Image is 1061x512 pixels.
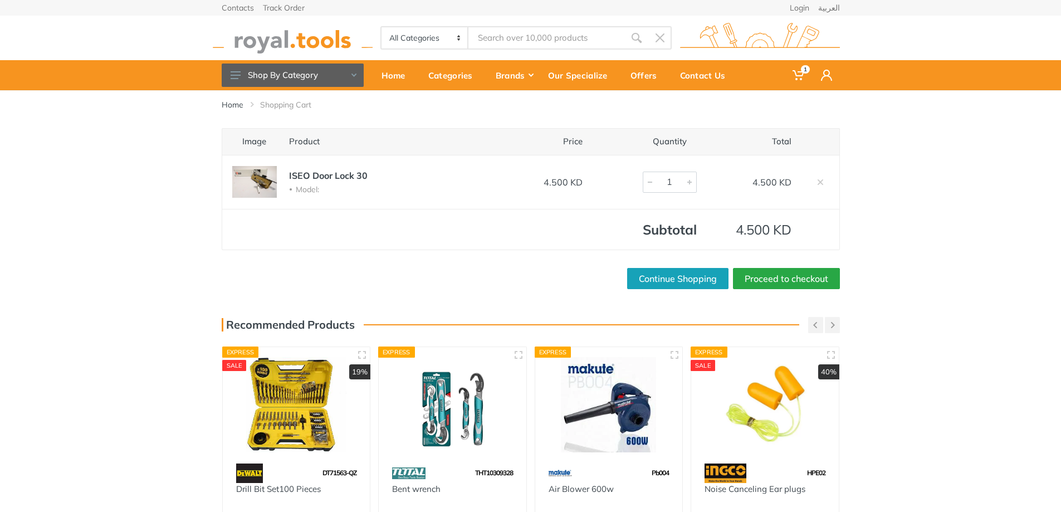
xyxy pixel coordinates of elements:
[707,128,801,155] th: Total
[392,464,426,483] img: 86.webp
[222,64,364,87] button: Shop By Category
[222,99,840,110] nav: breadcrumb
[707,209,801,250] td: 4.500 KD
[549,464,572,483] img: 59.webp
[498,128,593,155] th: Price
[801,65,810,74] span: 1
[691,347,727,358] div: Express
[545,357,673,452] img: Royal Tools - Air Blower 600w
[701,357,829,452] img: Royal Tools - Noise Canceling Ear plugs
[818,364,839,380] div: 40%
[680,23,840,53] img: royal.tools Logo
[627,268,728,289] a: Continue Shopping
[236,464,263,483] img: 45.webp
[349,364,370,380] div: 19%
[260,99,328,110] li: Shopping Cart
[263,4,305,12] a: Track Order
[289,170,368,181] a: ISEO Door Lock 30
[707,155,801,209] td: 4.500 KD
[421,64,488,87] div: Categories
[508,175,583,189] div: 4.500 KD
[222,128,279,155] th: Image
[468,26,624,50] input: Site search
[233,357,360,452] img: Royal Tools - Drill Bit Set100 Pieces
[488,64,540,87] div: Brands
[593,128,707,155] th: Quantity
[475,469,513,477] span: THT10309328
[374,64,421,87] div: Home
[540,64,623,87] div: Our Specialize
[222,318,355,331] h3: Recommended Products
[540,60,623,90] a: Our Specialize
[593,209,707,250] th: Subtotal
[222,4,254,12] a: Contacts
[322,469,356,477] span: DT71563-QZ
[733,268,840,289] a: Proceed to checkout
[389,357,516,452] img: Royal Tools - Bent wrench
[549,484,614,494] a: Air Blower 600w
[213,23,373,53] img: royal.tools Logo
[236,484,321,494] a: Drill Bit Set100 Pieces
[392,484,441,494] a: Bent wrench
[378,347,415,358] div: Express
[672,60,741,90] a: Contact Us
[691,360,715,371] div: SALE
[421,60,488,90] a: Categories
[705,484,805,494] a: Noise Canceling Ear plugs
[790,4,809,12] a: Login
[222,360,247,371] div: SALE
[807,469,825,477] span: HPE02
[289,184,488,195] li: Model:
[535,347,571,358] div: Express
[623,64,672,87] div: Offers
[672,64,741,87] div: Contact Us
[374,60,421,90] a: Home
[623,60,672,90] a: Offers
[652,469,669,477] span: Pb004
[222,99,243,110] a: Home
[382,27,469,48] select: Category
[818,4,840,12] a: العربية
[222,347,259,358] div: Express
[279,128,498,155] th: Product
[785,60,813,90] a: 1
[705,464,746,483] img: 91.webp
